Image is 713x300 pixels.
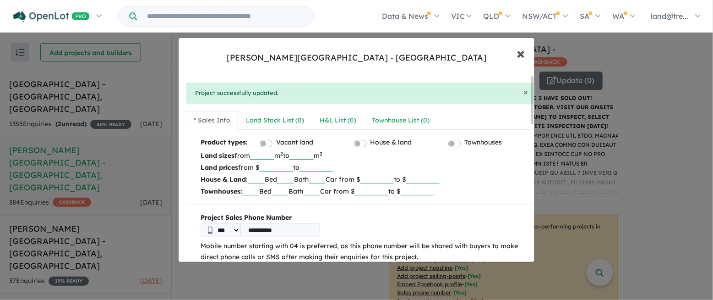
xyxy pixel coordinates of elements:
[201,175,248,183] b: House & Land:
[186,83,538,104] div: Project successfully updated.
[201,137,248,150] b: Product types:
[13,11,90,22] img: Openlot PRO Logo White
[465,137,502,148] label: Townhouses
[651,11,689,21] span: land@tre...
[201,187,242,195] b: Townhouses:
[139,6,312,26] input: Try estate name, suburb, builder or developer
[524,87,528,97] span: ×
[517,43,525,63] span: ×
[201,241,531,263] p: Mobile number starting with 04 is preferred, as this phone number will be shared with buyers to m...
[201,212,531,223] b: Project Sales Phone Number
[372,115,430,126] div: Townhouse List ( 0 )
[227,52,486,64] div: [PERSON_NAME][GEOGRAPHIC_DATA] - [GEOGRAPHIC_DATA]
[201,185,531,197] p: Bed Bath Car from $ to $
[524,88,528,96] button: Close
[208,227,212,234] img: Phone icon
[201,173,531,185] p: Bed Bath Car from $ to $
[280,150,283,157] sup: 2
[370,137,412,148] label: House & land
[320,115,356,126] div: H&L List ( 0 )
[201,151,234,160] b: Land sizes
[201,150,531,161] p: from m to m
[201,161,531,173] p: from $ to
[320,150,322,157] sup: 2
[246,115,304,126] div: Land Stock List ( 0 )
[276,137,313,148] label: Vacant land
[201,163,238,172] b: Land prices
[194,115,230,126] div: * Sales Info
